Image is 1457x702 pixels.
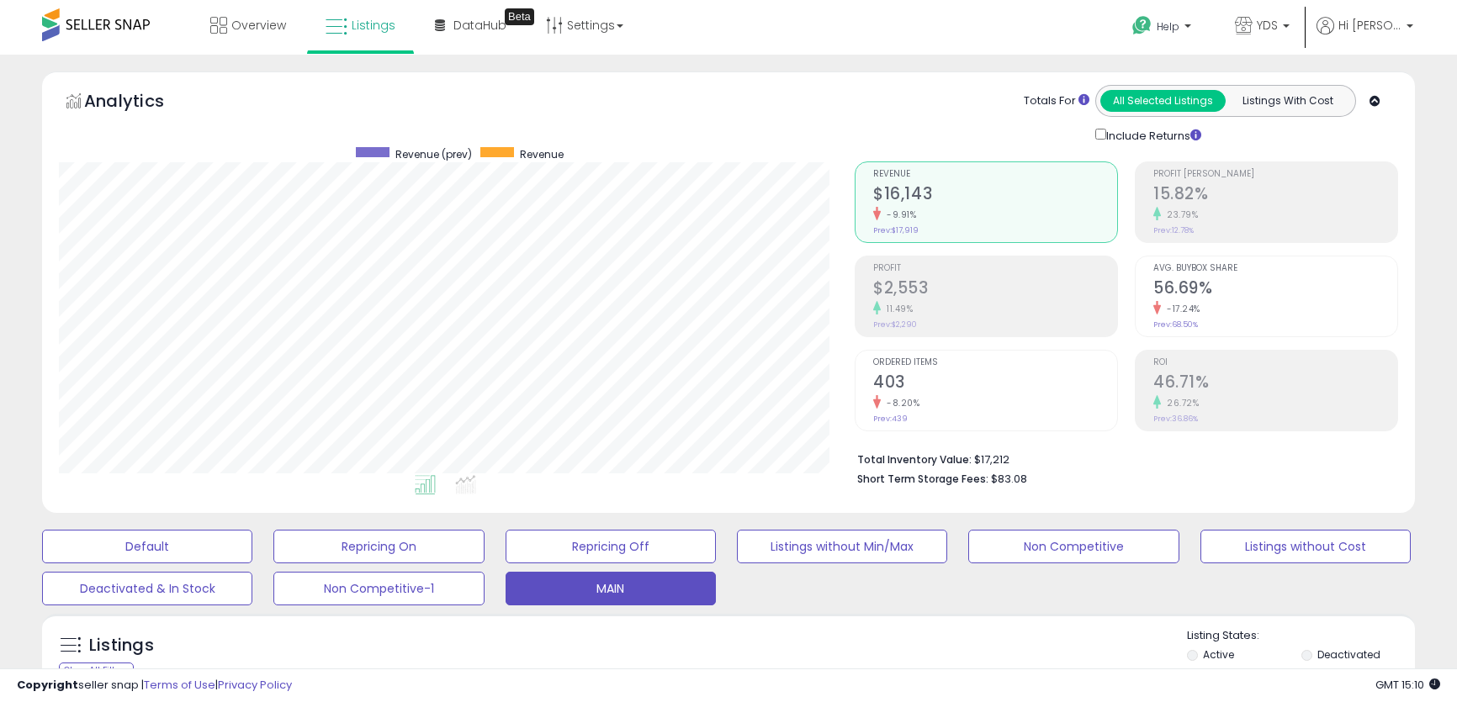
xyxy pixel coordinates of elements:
[857,472,988,486] b: Short Term Storage Fees:
[1161,208,1198,221] small: 23.79%
[881,397,919,409] small: -8.20%
[89,634,154,657] h5: Listings
[1024,93,1089,109] div: Totals For
[873,184,1117,207] h2: $16,143
[273,530,484,563] button: Repricing On
[520,147,564,161] span: Revenue
[42,530,252,563] button: Default
[991,471,1027,487] span: $83.08
[1187,628,1415,644] p: Listing States:
[1203,647,1234,662] label: Active
[873,319,917,330] small: Prev: $2,290
[1317,647,1380,662] label: Deactivated
[218,677,292,693] a: Privacy Policy
[84,89,197,117] h5: Analytics
[873,225,919,235] small: Prev: $17,919
[17,678,292,694] div: seller snap | |
[395,147,472,161] span: Revenue (prev)
[873,170,1117,179] span: Revenue
[352,17,395,34] span: Listings
[1153,264,1397,273] span: Avg. Buybox Share
[1153,170,1397,179] span: Profit [PERSON_NAME]
[1153,358,1397,367] span: ROI
[1131,15,1152,36] i: Get Help
[1083,125,1221,145] div: Include Returns
[881,208,916,221] small: -9.91%
[1153,414,1198,424] small: Prev: 36.86%
[505,8,534,25] div: Tooltip anchor
[1153,278,1397,301] h2: 56.69%
[873,358,1117,367] span: Ordered Items
[17,677,78,693] strong: Copyright
[273,572,484,605] button: Non Competitive-1
[1317,17,1413,55] a: Hi [PERSON_NAME]
[506,572,716,605] button: MAIN
[1153,372,1397,395] h2: 46.71%
[1257,17,1278,34] span: YDS
[231,17,286,34] span: Overview
[1153,184,1397,207] h2: 15.82%
[873,278,1117,301] h2: $2,553
[737,530,947,563] button: Listings without Min/Max
[1119,3,1208,55] a: Help
[1161,303,1200,315] small: -17.24%
[1153,319,1198,330] small: Prev: 68.50%
[873,264,1117,273] span: Profit
[873,372,1117,395] h2: 403
[857,448,1385,468] li: $17,212
[1200,530,1411,563] button: Listings without Cost
[1375,677,1440,693] span: 2025-09-12 15:10 GMT
[881,303,913,315] small: 11.49%
[1161,397,1199,409] small: 26.72%
[144,677,215,693] a: Terms of Use
[857,452,972,467] b: Total Inventory Value:
[1157,19,1179,34] span: Help
[1225,90,1350,112] button: Listings With Cost
[42,572,252,605] button: Deactivated & In Stock
[968,530,1179,563] button: Non Competitive
[1100,90,1226,112] button: All Selected Listings
[1338,17,1401,34] span: Hi [PERSON_NAME]
[873,414,908,424] small: Prev: 439
[453,17,506,34] span: DataHub
[506,530,716,563] button: Repricing Off
[1153,225,1194,235] small: Prev: 12.78%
